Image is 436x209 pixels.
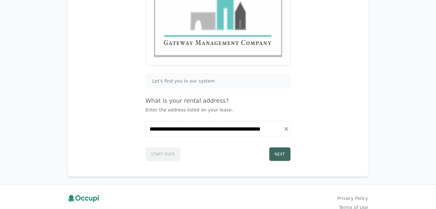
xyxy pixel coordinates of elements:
button: Next [269,147,291,161]
button: Clear [282,124,291,134]
p: Enter the address listed on your lease. [146,107,291,113]
a: Privacy Policy [337,195,368,202]
span: Let's find you in our system [152,78,215,84]
input: Start typing... [146,121,290,137]
h4: What is your rental address? [146,96,291,105]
